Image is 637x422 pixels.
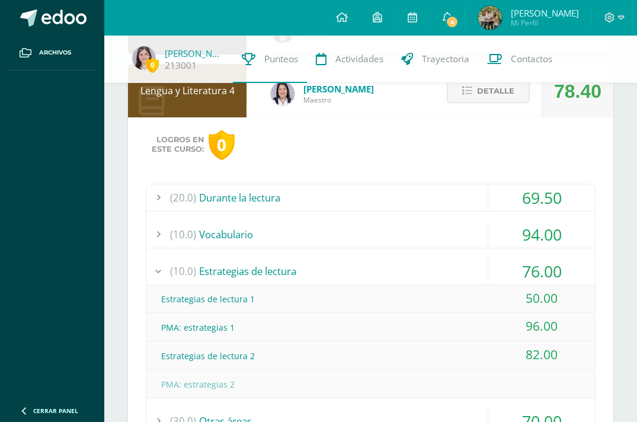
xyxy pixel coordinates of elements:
span: Archivos [39,48,71,57]
a: Trayectoria [392,36,478,83]
a: Contactos [478,36,561,83]
a: [PERSON_NAME] [165,47,224,59]
div: 69.50 [488,184,595,211]
a: 213001 [165,59,197,72]
span: (10.0) [170,258,196,284]
span: [PERSON_NAME] [511,7,579,19]
div: 82.00 [488,341,595,368]
div: PMA: estrategias 2 [146,371,595,398]
div: 96.00 [488,313,595,340]
span: Punteos [264,53,298,65]
span: (20.0) [170,184,196,211]
a: Punteos [233,36,307,83]
button: Detalle [447,79,530,103]
div: 50.00 [488,285,595,312]
img: a9f8c04e9fece371e1d4e5486ae1cb72.png [132,46,156,70]
span: Trayectoria [422,53,469,65]
div: 94.00 [488,221,595,248]
span: 0 [146,57,159,72]
div: Durante la lectura [146,184,595,211]
span: Mi Perfil [511,18,579,28]
span: (10.0) [170,221,196,248]
span: Detalle [477,80,514,102]
span: Actividades [335,53,383,65]
div: 78.40 [554,65,601,118]
img: fd1196377973db38ffd7ffd912a4bf7e.png [271,82,295,105]
div: Vocabulario [146,221,595,248]
span: Logros en este curso: [152,135,204,154]
div: Estrategias de lectura 2 [146,343,595,369]
a: Archivos [9,36,95,71]
div: 0 [209,130,235,160]
div: Estrategias de lectura 1 [146,286,595,312]
div: PMA: estrategias 1 [146,314,595,341]
div: 76.00 [488,258,595,284]
img: 7c77d7145678e0f32de3ef581a6b6d6b.png [478,6,502,30]
a: Actividades [307,36,392,83]
span: 4 [446,15,459,28]
span: Maestro [303,95,374,105]
div: Lengua y Literatura 4 [128,64,247,117]
span: Contactos [511,53,552,65]
span: Cerrar panel [33,407,78,415]
div: Estrategias de lectura [146,258,595,284]
span: [PERSON_NAME] [303,83,374,95]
